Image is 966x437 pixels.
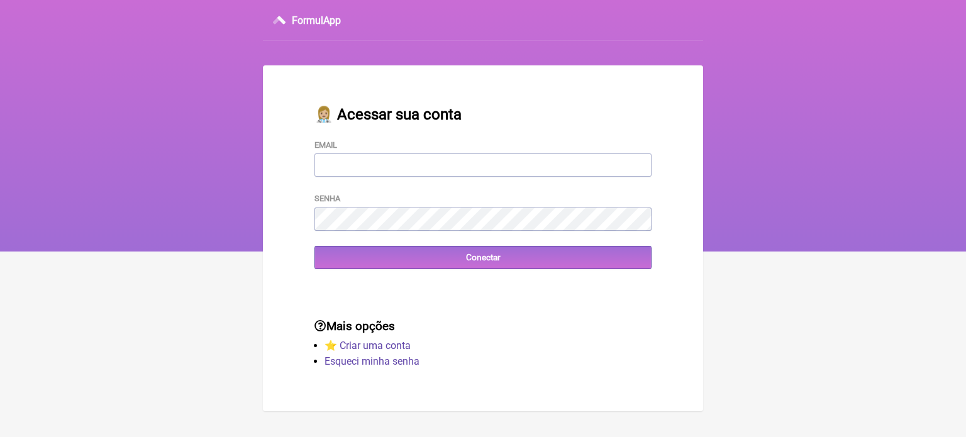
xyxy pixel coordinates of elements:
[292,14,341,26] h3: FormulApp
[325,340,411,351] a: ⭐️ Criar uma conta
[314,106,652,123] h2: 👩🏼‍⚕️ Acessar sua conta
[325,355,419,367] a: Esqueci minha senha
[314,246,652,269] input: Conectar
[314,194,340,203] label: Senha
[314,319,652,333] h3: Mais opções
[314,140,337,150] label: Email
